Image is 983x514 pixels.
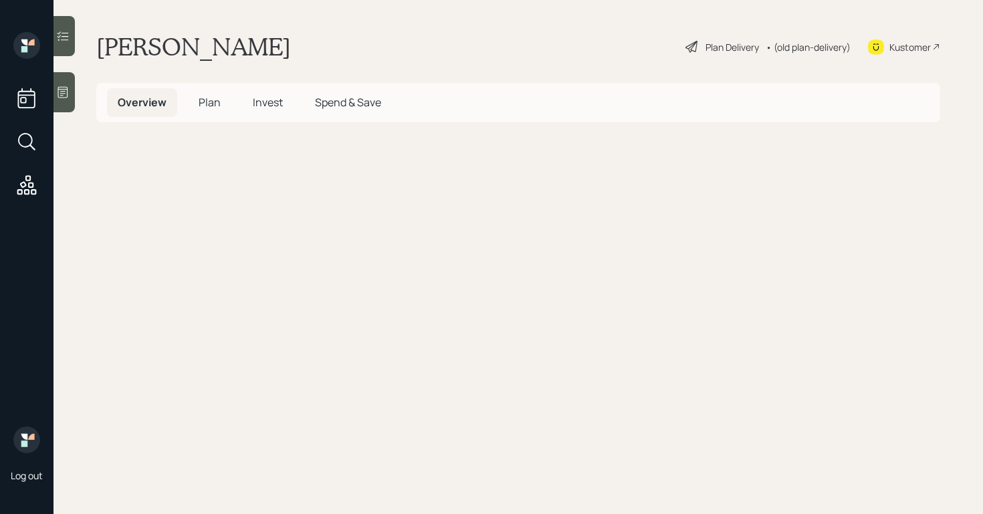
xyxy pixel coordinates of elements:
div: Kustomer [889,40,931,54]
h1: [PERSON_NAME] [96,32,291,61]
span: Invest [253,95,283,110]
div: Log out [11,469,43,482]
span: Overview [118,95,167,110]
div: Plan Delivery [705,40,759,54]
img: retirable_logo.png [13,426,40,453]
span: Plan [199,95,221,110]
span: Spend & Save [315,95,381,110]
div: • (old plan-delivery) [766,40,851,54]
